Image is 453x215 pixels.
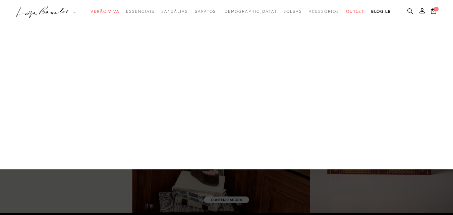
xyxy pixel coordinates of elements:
[346,5,365,18] a: categoryNavScreenReaderText
[371,9,391,14] span: BLOG LB
[91,9,119,14] span: Verão Viva
[223,5,277,18] a: noSubCategoriesText
[283,5,302,18] a: categoryNavScreenReaderText
[126,9,154,14] span: Essenciais
[309,9,339,14] span: Acessórios
[161,9,188,14] span: Sandálias
[223,9,277,14] span: [DEMOGRAPHIC_DATA]
[346,9,365,14] span: Outlet
[195,5,216,18] a: categoryNavScreenReaderText
[161,5,188,18] a: categoryNavScreenReaderText
[309,5,339,18] a: categoryNavScreenReaderText
[91,5,119,18] a: categoryNavScreenReaderText
[429,7,438,16] button: 0
[195,9,216,14] span: Sapatos
[283,9,302,14] span: Bolsas
[371,5,391,18] a: BLOG LB
[126,5,154,18] a: categoryNavScreenReaderText
[434,7,439,11] span: 0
